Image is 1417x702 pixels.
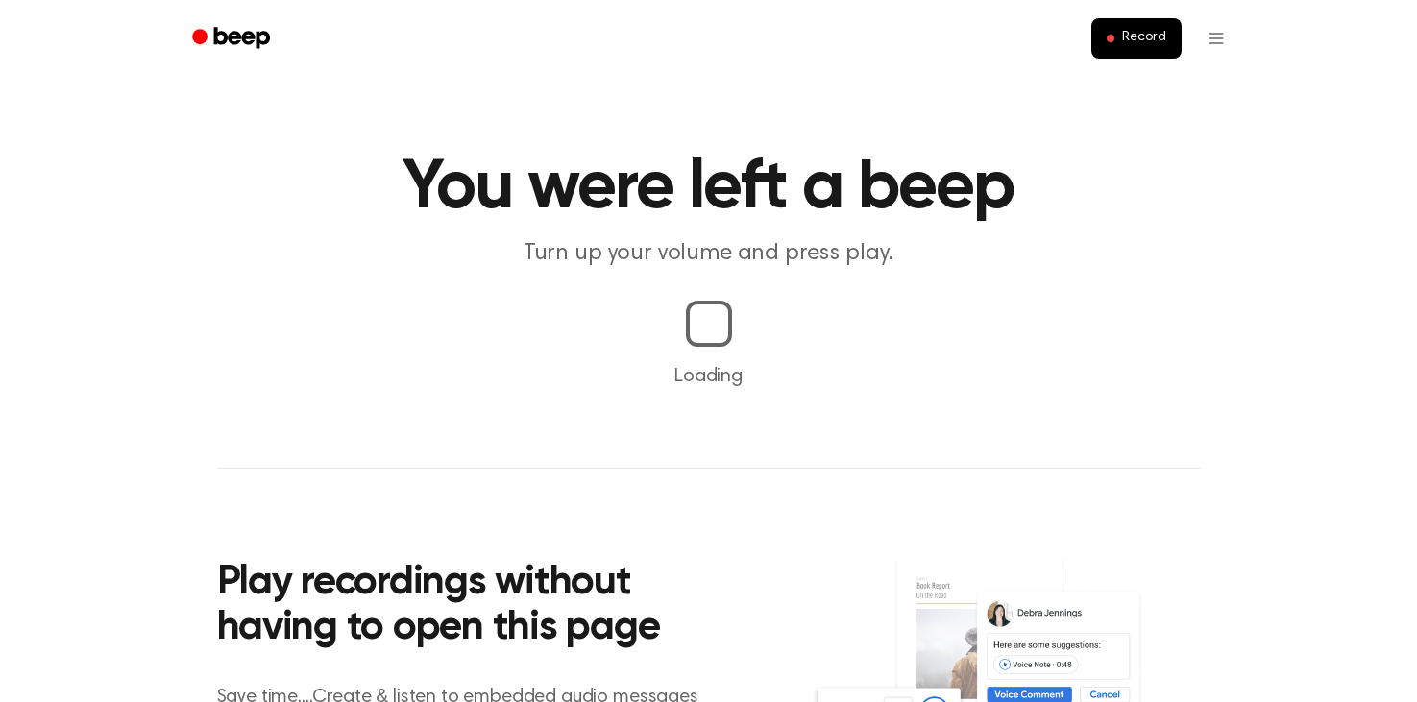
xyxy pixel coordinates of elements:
p: Turn up your volume and press play. [340,238,1078,270]
p: Loading [23,362,1394,391]
span: Record [1122,30,1165,47]
button: Open menu [1193,15,1239,61]
button: Record [1091,18,1181,59]
a: Beep [179,20,287,58]
h1: You were left a beep [217,154,1201,223]
h2: Play recordings without having to open this page [217,561,735,652]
